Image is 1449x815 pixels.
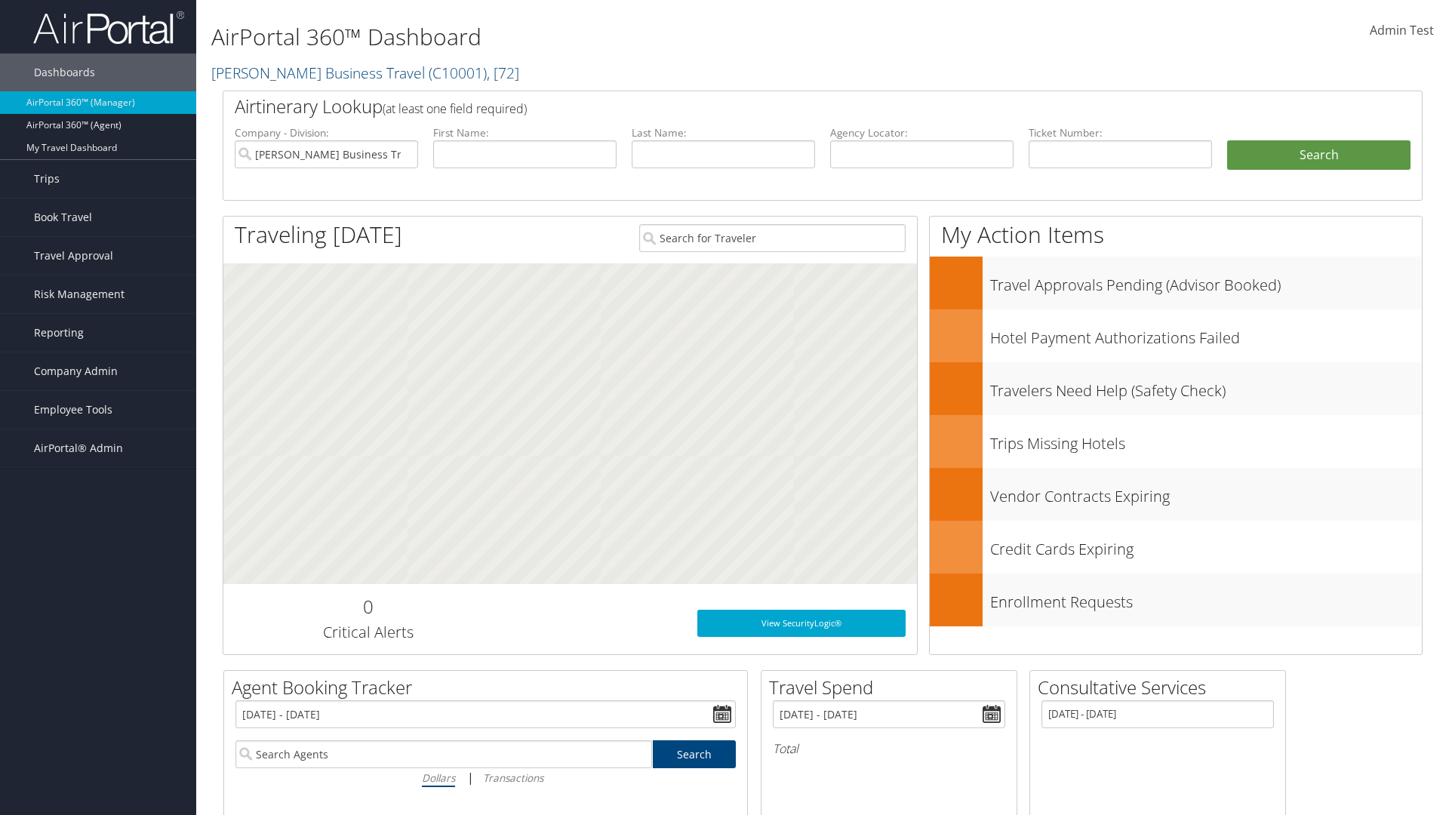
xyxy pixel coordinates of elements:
[1370,8,1434,54] a: Admin Test
[483,770,543,785] i: Transactions
[930,219,1422,251] h1: My Action Items
[235,94,1311,119] h2: Airtinerary Lookup
[422,770,455,785] i: Dollars
[830,125,1014,140] label: Agency Locator:
[930,521,1422,574] a: Credit Cards Expiring
[235,125,418,140] label: Company - Division:
[211,21,1026,53] h1: AirPortal 360™ Dashboard
[990,320,1422,349] h3: Hotel Payment Authorizations Failed
[697,610,906,637] a: View SecurityLogic®
[930,362,1422,415] a: Travelers Need Help (Safety Check)
[34,429,123,467] span: AirPortal® Admin
[429,63,487,83] span: ( C10001 )
[930,415,1422,468] a: Trips Missing Hotels
[433,125,617,140] label: First Name:
[1038,675,1285,700] h2: Consultative Services
[487,63,519,83] span: , [ 72 ]
[34,237,113,275] span: Travel Approval
[990,426,1422,454] h3: Trips Missing Hotels
[1227,140,1411,171] button: Search
[34,275,125,313] span: Risk Management
[235,768,736,787] div: |
[34,352,118,390] span: Company Admin
[930,574,1422,626] a: Enrollment Requests
[1370,22,1434,38] span: Admin Test
[34,391,112,429] span: Employee Tools
[383,100,527,117] span: (at least one field required)
[639,224,906,252] input: Search for Traveler
[34,160,60,198] span: Trips
[653,740,737,768] a: Search
[990,584,1422,613] h3: Enrollment Requests
[769,675,1017,700] h2: Travel Spend
[235,594,501,620] h2: 0
[930,468,1422,521] a: Vendor Contracts Expiring
[632,125,815,140] label: Last Name:
[990,267,1422,296] h3: Travel Approvals Pending (Advisor Booked)
[34,314,84,352] span: Reporting
[930,257,1422,309] a: Travel Approvals Pending (Advisor Booked)
[990,373,1422,401] h3: Travelers Need Help (Safety Check)
[773,740,1005,757] h6: Total
[235,740,652,768] input: Search Agents
[235,622,501,643] h3: Critical Alerts
[990,478,1422,507] h3: Vendor Contracts Expiring
[34,198,92,236] span: Book Travel
[211,63,519,83] a: [PERSON_NAME] Business Travel
[990,531,1422,560] h3: Credit Cards Expiring
[1029,125,1212,140] label: Ticket Number:
[930,309,1422,362] a: Hotel Payment Authorizations Failed
[34,54,95,91] span: Dashboards
[235,219,402,251] h1: Traveling [DATE]
[33,10,184,45] img: airportal-logo.png
[232,675,747,700] h2: Agent Booking Tracker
